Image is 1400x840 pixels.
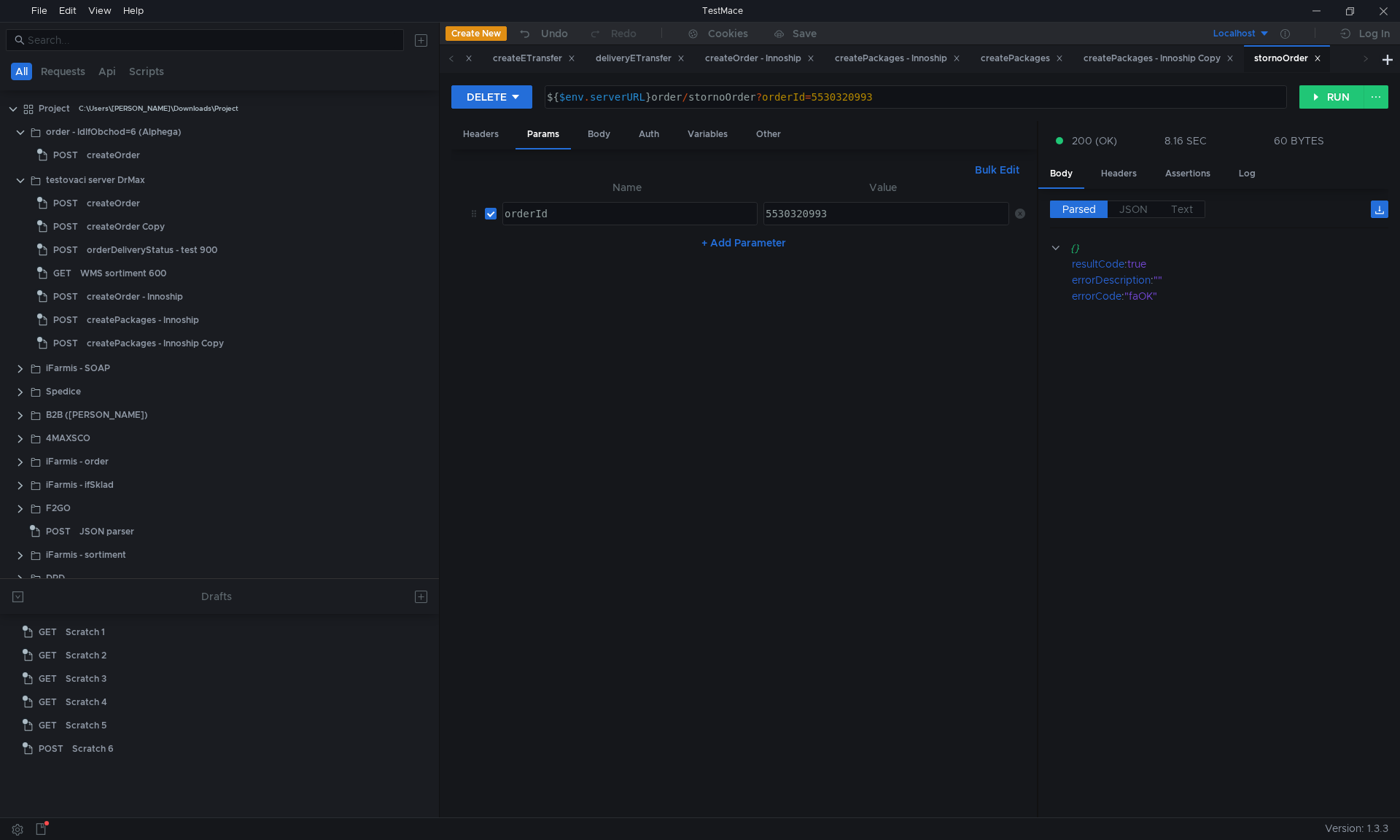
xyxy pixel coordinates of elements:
div: createPackages - Innoship [87,309,199,331]
span: Text [1171,203,1193,216]
div: Undo [541,25,568,42]
span: Version: 1.3.3 [1325,818,1388,839]
button: Bulk Edit [969,161,1025,179]
span: POST [53,239,78,261]
div: 8.16 SEC [1164,134,1207,147]
div: Scratch 1 [66,621,105,643]
th: Name [497,179,758,196]
div: createETransfer [493,51,575,66]
div: Headers [451,121,510,148]
div: : [1072,256,1388,272]
div: Scratch 2 [66,645,106,666]
div: DPD [46,567,65,589]
span: POST [46,521,71,542]
div: Log In [1359,25,1390,42]
div: F2GO [46,497,71,519]
div: Spedice [46,381,81,402]
span: GET [39,668,57,690]
button: Scripts [125,63,168,80]
div: Redo [611,25,637,42]
button: DELETE [451,85,532,109]
div: errorDescription [1072,272,1151,288]
span: POST [53,144,78,166]
button: RUN [1299,85,1364,109]
div: deliveryETransfer [596,51,685,66]
button: Requests [36,63,90,80]
div: WMS sortiment 600 [80,262,166,284]
div: iFarmis - ifSklad [46,474,114,496]
div: Localhost [1213,27,1256,41]
div: resultCode [1072,256,1124,272]
div: Assertions [1154,160,1222,187]
div: : [1072,272,1388,288]
div: Log [1227,160,1267,187]
span: GET [39,621,57,643]
div: Auth [627,121,671,148]
div: C:\Users\[PERSON_NAME]\Downloads\Project [79,98,238,120]
div: Headers [1089,160,1148,187]
div: Scratch 4 [66,691,107,713]
div: Cookies [708,25,748,42]
div: "faOK" [1124,288,1372,304]
span: GET [39,715,57,736]
button: Undo [507,23,578,44]
div: createOrder - Innoship [87,286,183,308]
button: Redo [578,23,647,44]
div: Scratch 3 [66,668,106,690]
span: GET [39,645,57,666]
div: createOrder [87,192,140,214]
span: GET [53,262,71,284]
th: Value [758,179,1009,196]
span: POST [53,192,78,214]
span: POST [53,332,78,354]
div: : [1072,288,1388,304]
div: Body [576,121,622,148]
div: createPackages - Innoship Copy [1084,51,1234,66]
div: Scratch 6 [72,738,114,760]
div: Body [1038,160,1084,189]
div: {} [1070,240,1368,256]
div: Drafts [201,588,232,605]
div: errorCode [1072,288,1121,304]
button: Api [94,63,120,80]
div: createOrder Copy [87,216,165,238]
span: GET [39,691,57,713]
div: Project [39,98,70,120]
div: Other [744,121,793,148]
span: POST [53,309,78,331]
span: POST [53,286,78,308]
button: All [11,63,32,80]
span: JSON [1119,203,1148,216]
div: orderDeliveryStatus - test 900 [87,239,217,261]
div: iFarmis - SOAP [46,357,110,379]
span: Parsed [1062,203,1096,216]
input: Search... [28,32,395,48]
div: createOrder - Innoship [705,51,814,66]
div: Save [793,28,817,39]
div: stornoOrder [1254,51,1321,66]
button: + Add Parameter [696,234,792,252]
div: 4MAXSCO [46,427,90,449]
div: createPackages - Innoship Copy [87,332,224,354]
div: B2B ([PERSON_NAME]) [46,404,148,426]
div: Scratch 5 [66,715,106,736]
div: "" [1154,272,1373,288]
div: 60 BYTES [1274,134,1324,147]
div: JSON parser [79,521,134,542]
span: POST [39,738,63,760]
div: testovaci server DrMax [46,169,145,191]
div: createOrder [87,144,140,166]
span: POST [53,216,78,238]
div: createPackages - Innoship [835,51,960,66]
button: Localhost [1169,22,1270,45]
div: order - IdIfObchod=6 (Alphega) [46,121,182,143]
div: DELETE [467,89,507,105]
div: iFarmis - sortiment [46,544,126,566]
div: iFarmis - order [46,451,109,472]
div: Variables [676,121,739,148]
div: true [1127,256,1372,272]
div: Params [516,121,571,149]
span: 200 (OK) [1072,133,1117,149]
div: createPackages [981,51,1063,66]
button: Create New [446,26,507,41]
